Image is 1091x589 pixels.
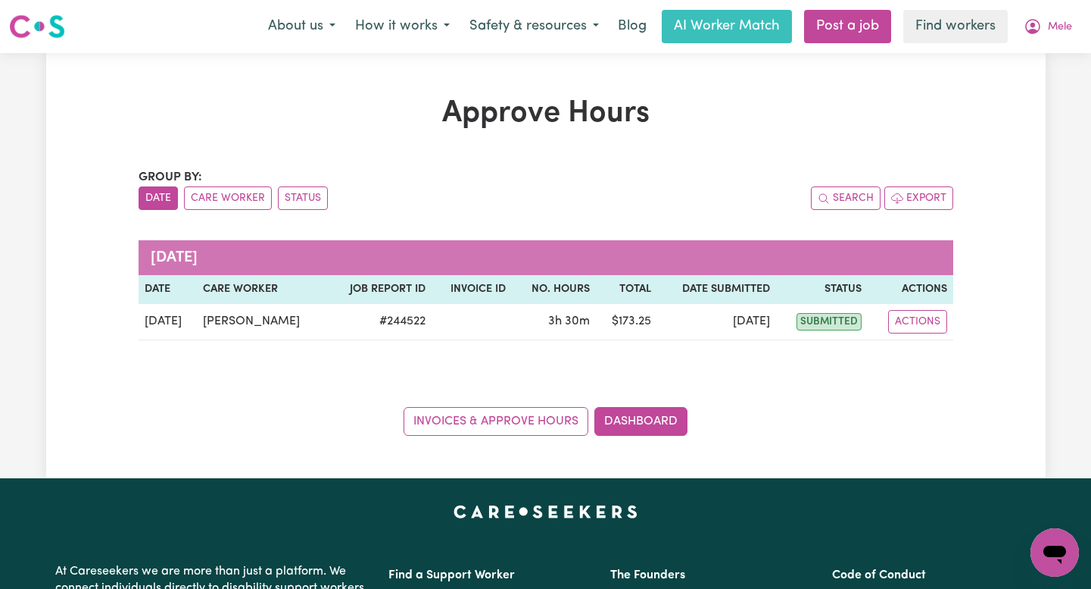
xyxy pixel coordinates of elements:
[1048,19,1072,36] span: Mele
[432,275,512,304] th: Invoice ID
[594,407,687,436] a: Dashboard
[139,240,953,275] caption: [DATE]
[884,186,953,210] button: Export
[657,304,776,340] td: [DATE]
[9,13,65,40] img: Careseekers logo
[9,9,65,44] a: Careseekers logo
[139,275,197,304] th: Date
[662,10,792,43] a: AI Worker Match
[139,96,953,132] h1: Approve Hours
[832,569,926,581] a: Code of Conduct
[139,171,202,183] span: Group by:
[139,186,178,210] button: sort invoices by date
[197,275,327,304] th: Care worker
[454,506,637,518] a: Careseekers home page
[388,569,515,581] a: Find a Support Worker
[804,10,891,43] a: Post a job
[596,304,657,340] td: $ 173.25
[327,304,432,340] td: # 244522
[868,275,952,304] th: Actions
[1030,528,1079,577] iframe: Button to launch messaging window
[327,275,432,304] th: Job Report ID
[811,186,881,210] button: Search
[796,313,862,331] span: submitted
[888,310,947,334] button: Actions
[197,304,327,340] td: [PERSON_NAME]
[903,10,1008,43] a: Find workers
[278,186,328,210] button: sort invoices by paid status
[596,275,657,304] th: Total
[345,11,460,42] button: How it works
[609,10,656,43] a: Blog
[776,275,868,304] th: Status
[404,407,588,436] a: Invoices & Approve Hours
[139,304,197,340] td: [DATE]
[548,315,590,327] span: 3 hours 30 minutes
[512,275,596,304] th: No. Hours
[460,11,609,42] button: Safety & resources
[258,11,345,42] button: About us
[1014,11,1082,42] button: My Account
[610,569,685,581] a: The Founders
[657,275,776,304] th: Date Submitted
[184,186,272,210] button: sort invoices by care worker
